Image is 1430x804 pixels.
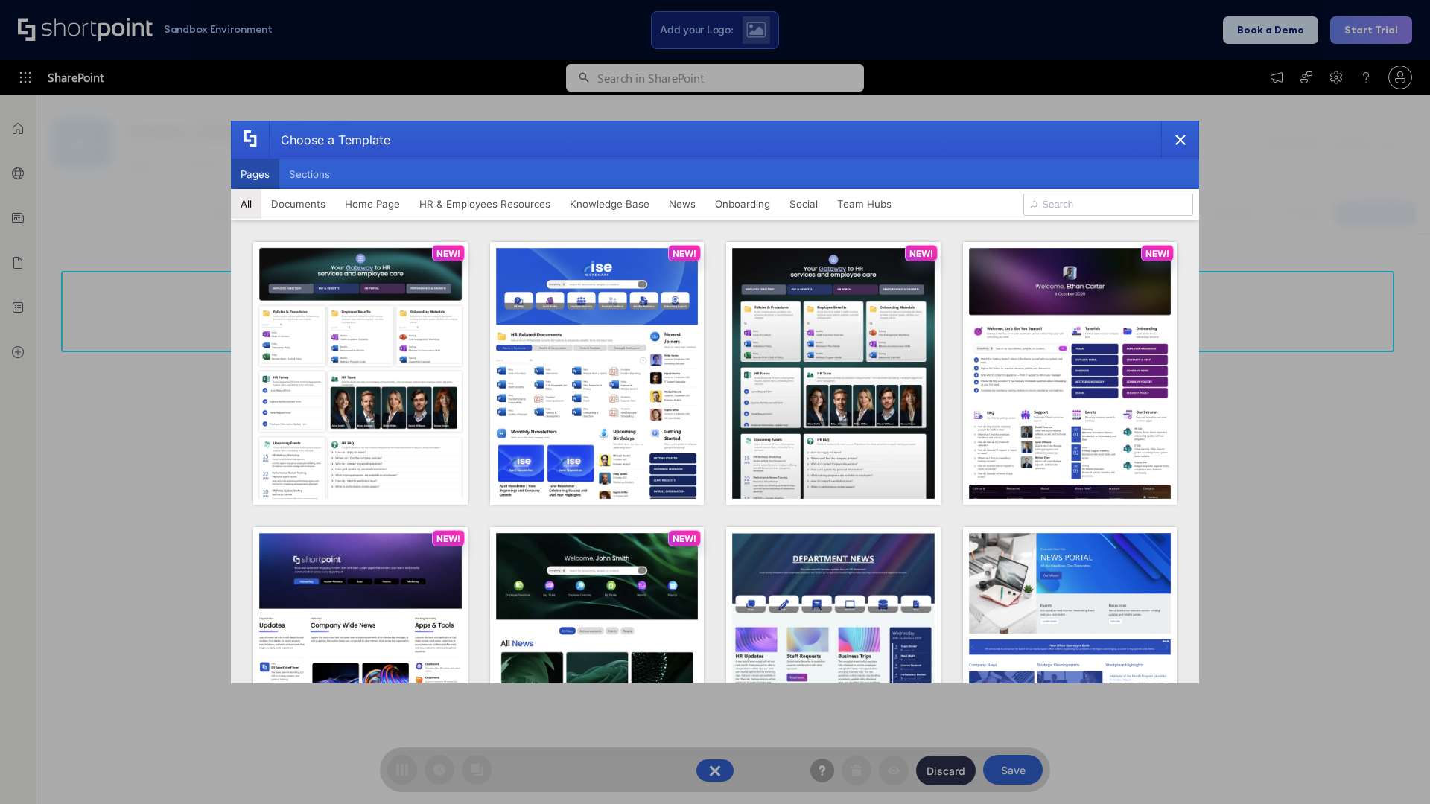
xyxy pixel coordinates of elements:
button: Pages [231,159,279,189]
button: Onboarding [705,189,780,219]
div: template selector [231,121,1199,683]
p: NEW! [1145,248,1169,259]
input: Search [1023,194,1193,216]
button: Knowledge Base [560,189,659,219]
p: NEW! [909,248,933,259]
button: Team Hubs [827,189,901,219]
button: Home Page [335,189,410,219]
p: NEW! [436,248,460,259]
div: Choose a Template [269,121,390,159]
button: Documents [261,189,335,219]
button: HR & Employees Resources [410,189,560,219]
p: NEW! [673,533,696,544]
button: Social [780,189,827,219]
p: NEW! [673,248,696,259]
button: News [659,189,705,219]
button: All [231,189,261,219]
button: Sections [279,159,340,189]
iframe: Chat Widget [1356,733,1430,804]
p: NEW! [436,533,460,544]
